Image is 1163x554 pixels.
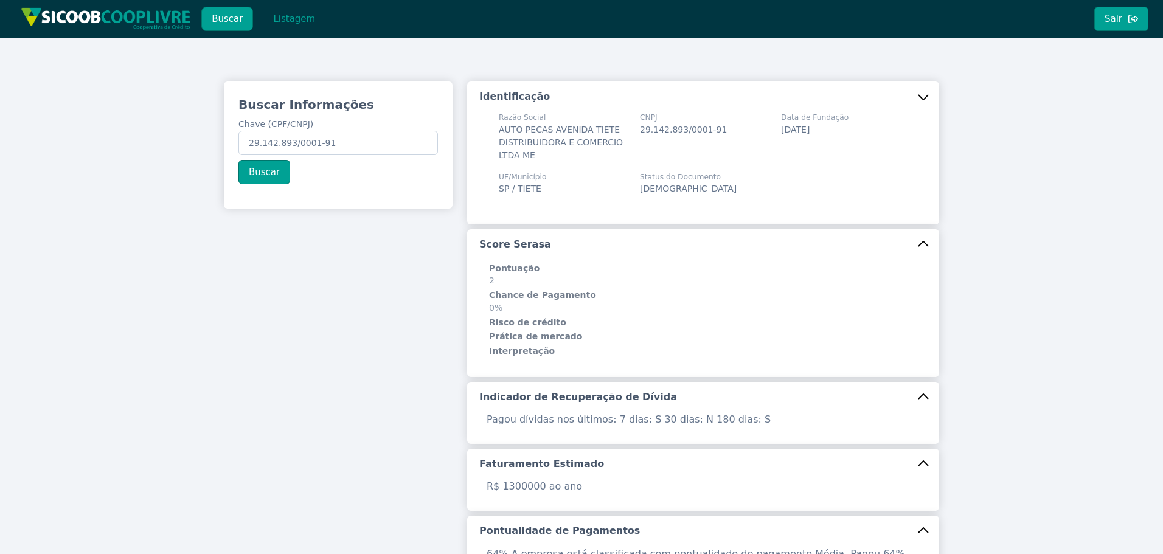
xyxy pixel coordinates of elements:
[499,171,546,182] span: UF/Município
[201,7,253,31] button: Buscar
[489,263,917,288] span: 2
[21,7,191,30] img: img/sicoob_cooplivre.png
[489,345,917,358] h6: Interpretação
[640,112,727,123] span: CNPJ
[781,125,810,134] span: [DATE]
[479,390,677,404] h5: Indicador de Recuperação de Dívida
[489,289,917,314] span: 0%
[238,96,438,113] h3: Buscar Informações
[467,382,939,412] button: Indicador de Recuperação de Dívida
[238,119,313,129] span: Chave (CPF/CNPJ)
[467,516,939,546] button: Pontualidade de Pagamentos
[479,412,927,427] p: Pagou dívidas nos últimos: 7 dias: S 30 dias: N 180 dias: S
[489,331,917,343] h6: Prática de mercado
[489,263,917,275] h6: Pontuação
[479,479,927,494] p: R$ 1300000 ao ano
[479,524,640,538] h5: Pontualidade de Pagamentos
[640,171,737,182] span: Status do Documento
[467,81,939,112] button: Identificação
[1094,7,1148,31] button: Sair
[467,229,939,260] button: Score Serasa
[263,7,325,31] button: Listagem
[499,112,625,123] span: Razão Social
[467,449,939,479] button: Faturamento Estimado
[640,184,737,193] span: [DEMOGRAPHIC_DATA]
[479,238,551,251] h5: Score Serasa
[640,125,727,134] span: 29.142.893/0001-91
[238,160,290,184] button: Buscar
[489,317,917,329] h6: Risco de crédito
[499,184,541,193] span: SP / TIETE
[489,289,917,302] h6: Chance de Pagamento
[499,125,623,160] span: AUTO PECAS AVENIDA TIETE DISTRIBUIDORA E COMERCIO LTDA ME
[479,90,550,103] h5: Identificação
[479,457,604,471] h5: Faturamento Estimado
[238,131,438,155] input: Chave (CPF/CNPJ)
[781,112,849,123] span: Data de Fundação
